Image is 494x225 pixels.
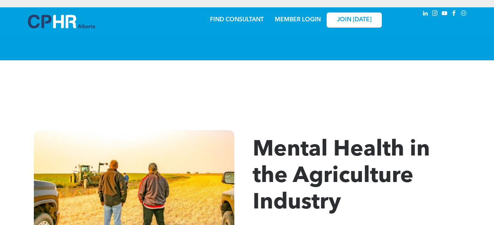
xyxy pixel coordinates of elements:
[210,17,264,23] a: FIND CONSULTANT
[253,139,430,214] span: Mental Health in the Agriculture Industry
[422,9,430,19] a: linkedin
[275,17,321,23] a: MEMBER LOGIN
[441,9,449,19] a: youtube
[460,9,468,19] a: Social network
[337,17,372,24] span: JOIN [DATE]
[28,15,95,28] img: A blue and white logo for cp alberta
[450,9,458,19] a: facebook
[431,9,439,19] a: instagram
[327,12,382,28] a: JOIN [DATE]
